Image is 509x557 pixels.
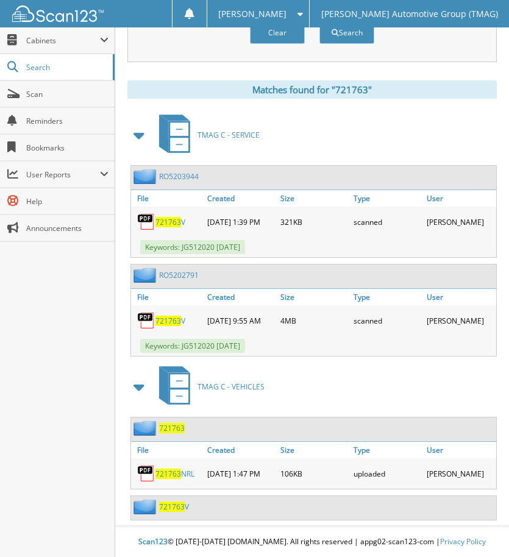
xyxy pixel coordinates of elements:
a: 721763V [155,217,185,227]
a: 721763 [159,423,185,433]
a: File [131,190,204,207]
span: Keywords: JG512020 [DATE] [140,240,245,254]
a: Created [204,289,277,305]
img: folder2.png [133,268,159,283]
div: 4MB [277,308,351,333]
div: 106KB [277,461,351,486]
div: [DATE] 1:47 PM [204,461,277,486]
span: 721763 [159,502,185,512]
a: RO5203944 [159,171,199,182]
img: PDF.png [137,213,155,231]
a: TMAG C - SERVICE [152,111,260,159]
button: Clear [250,21,305,44]
iframe: Chat Widget [448,498,509,557]
a: User [424,289,497,305]
span: Bookmarks [26,143,109,153]
img: folder2.png [133,420,159,436]
div: 321KB [277,210,351,234]
span: Reminders [26,116,109,126]
img: PDF.png [137,311,155,330]
a: Type [351,289,424,305]
img: PDF.png [137,464,155,483]
span: Help [26,196,109,207]
div: scanned [351,308,424,333]
div: uploaded [351,461,424,486]
a: Size [277,289,351,305]
img: folder2.png [133,169,159,184]
div: [PERSON_NAME] [424,308,497,333]
div: [DATE] 1:39 PM [204,210,277,234]
span: [PERSON_NAME] Automotive Group (TMAG) [321,10,498,18]
a: Size [277,442,351,458]
div: Matches found for "721763" [127,80,497,99]
span: Announcements [26,223,109,233]
a: 721763V [155,316,185,326]
span: [PERSON_NAME] [218,10,287,18]
a: Type [351,190,424,207]
span: Keywords: JG512020 [DATE] [140,339,245,353]
a: Created [204,442,277,458]
a: 721763NRL [155,469,194,479]
div: scanned [351,210,424,234]
a: TMAG C - VEHICLES [152,363,265,411]
span: 721763 [155,469,181,479]
div: [DATE] 9:55 AM [204,308,277,333]
img: scan123-logo-white.svg [12,5,104,22]
a: Size [277,190,351,207]
div: [PERSON_NAME] [424,210,497,234]
a: User [424,190,497,207]
span: Cabinets [26,35,100,46]
a: Privacy Policy [440,536,486,547]
a: File [131,442,204,458]
img: folder2.png [133,499,159,514]
span: Scan [26,89,109,99]
span: User Reports [26,169,100,180]
span: TMAG C - VEHICLES [198,381,265,392]
a: RO5202791 [159,270,199,280]
a: Type [351,442,424,458]
span: TMAG C - SERVICE [198,130,260,140]
a: 721763V [159,502,189,512]
span: Search [26,62,107,73]
button: Search [319,21,374,44]
a: File [131,289,204,305]
a: User [424,442,497,458]
div: © [DATE]-[DATE] [DOMAIN_NAME]. All rights reserved | appg02-scan123-com | [115,527,509,557]
div: [PERSON_NAME] [424,461,497,486]
span: 721763 [155,217,181,227]
span: Scan123 [138,536,168,547]
a: Created [204,190,277,207]
span: 721763 [155,316,181,326]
